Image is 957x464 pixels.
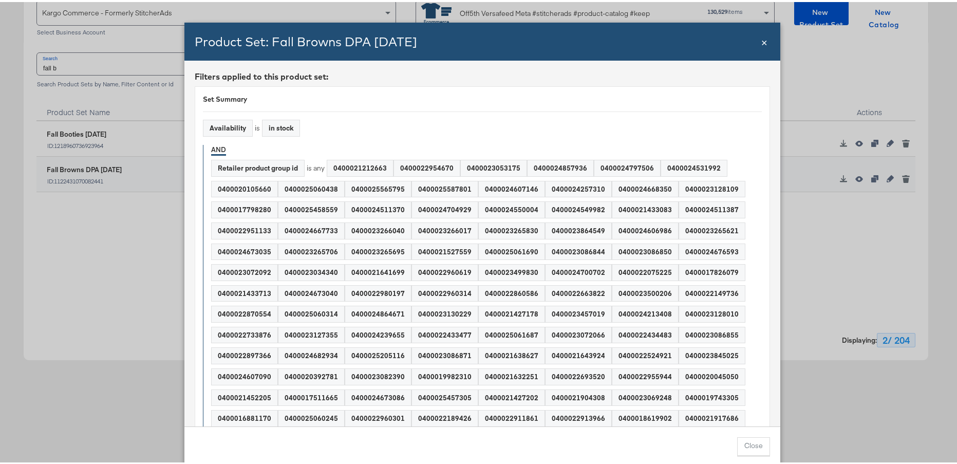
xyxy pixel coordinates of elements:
[212,304,277,320] div: 0400022870554
[278,284,344,300] div: 0400024673040
[394,158,460,174] div: 0400022954670
[679,221,745,237] div: 0400023265621
[212,263,277,279] div: 0400023072092
[195,69,770,81] div: Filters applied to this product set:
[612,388,678,404] div: 0400023069248
[612,179,678,195] div: 0400024668350
[212,346,277,362] div: 0400022897366
[479,367,545,383] div: 0400021632251
[211,143,226,153] strong: AND
[594,158,660,174] div: 0400024797506
[262,118,299,134] div: in stock
[412,409,478,424] div: 0400022189426
[479,388,545,404] div: 0400021427202
[195,32,417,47] span: Product Set: Fall Browns DPA [DATE]
[737,435,770,454] button: Close
[212,325,277,341] div: 0400022733876
[479,409,545,424] div: 0400022911861
[612,221,678,237] div: 0400024606986
[278,367,344,383] div: 0400020392781
[546,242,611,258] div: 0400023086844
[679,367,745,383] div: 0400020045050
[212,200,277,216] div: 0400017798280
[345,304,411,320] div: 0400024864671
[546,179,611,195] div: 0400024257310
[412,200,478,216] div: 0400024704929
[212,158,304,174] div: Retailer product group id
[184,21,780,464] div: Rule Spec
[612,263,678,279] div: 0400022075225
[412,367,478,383] div: 0400019982310
[479,179,545,195] div: 0400024607146
[278,179,344,195] div: 0400025060438
[412,388,478,404] div: 0400025457305
[546,200,611,216] div: 0400024549982
[461,158,527,174] div: 0400023053175
[327,158,393,174] div: 0400021212663
[345,200,411,216] div: 0400024511370
[546,263,611,279] div: 0400024700702
[345,346,411,362] div: 0400025205116
[212,409,277,424] div: 0400016881170
[479,346,545,362] div: 0400021638627
[612,242,678,258] div: 0400023086850
[479,263,545,279] div: 0400023499830
[479,284,545,300] div: 0400022860586
[546,346,611,362] div: 0400021643924
[412,179,478,195] div: 0400025587801
[679,409,745,424] div: 0400021917686
[307,161,325,171] div: is any
[546,304,611,320] div: 0400023457019
[546,284,611,300] div: 0400022663822
[412,263,478,279] div: 0400022960619
[679,284,745,300] div: 0400022149736
[412,325,478,341] div: 0400022433477
[761,32,767,46] span: ×
[212,179,277,195] div: 0400020105660
[278,388,344,404] div: 0400017511665
[412,242,478,258] div: 0400021527559
[255,121,260,131] div: is
[345,409,411,424] div: 0400022960301
[203,118,252,134] div: Availability
[612,325,678,341] div: 0400022434483
[612,200,678,216] div: 0400021433083
[345,284,411,300] div: 0400022980197
[412,304,478,320] div: 0400023130229
[345,367,411,383] div: 0400023082390
[212,388,277,404] div: 0400021452205
[679,263,745,279] div: 0400017826079
[345,263,411,279] div: 0400021641699
[661,158,727,174] div: 0400024531992
[278,409,344,424] div: 0400025060245
[546,325,611,341] div: 0400023072066
[679,325,745,341] div: 0400023086855
[412,284,478,300] div: 0400022960314
[412,221,478,237] div: 0400023266017
[345,388,411,404] div: 0400024673086
[679,346,745,362] div: 0400023845025
[212,367,277,383] div: 0400024607090
[345,179,411,195] div: 0400025565795
[546,409,611,424] div: 0400022913966
[612,367,678,383] div: 0400022955944
[278,346,344,362] div: 0400024682934
[546,388,611,404] div: 0400021904308
[479,304,545,320] div: 0400021427178
[278,304,344,320] div: 0400025060314
[212,284,277,300] div: 0400021433713
[479,325,545,341] div: 0400025061687
[345,221,411,237] div: 0400023266040
[479,221,545,237] div: 0400023265830
[412,346,478,362] div: 0400023086871
[528,158,593,174] div: 0400024857936
[679,388,745,404] div: 0400019743305
[761,32,767,47] div: Close
[278,200,344,216] div: 0400025458559
[612,409,678,424] div: 0400018619902
[212,221,277,237] div: 0400022951133
[612,304,678,320] div: 0400024213408
[612,346,678,362] div: 0400022524921
[612,284,678,300] div: 0400023500206
[345,325,411,341] div: 0400024239655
